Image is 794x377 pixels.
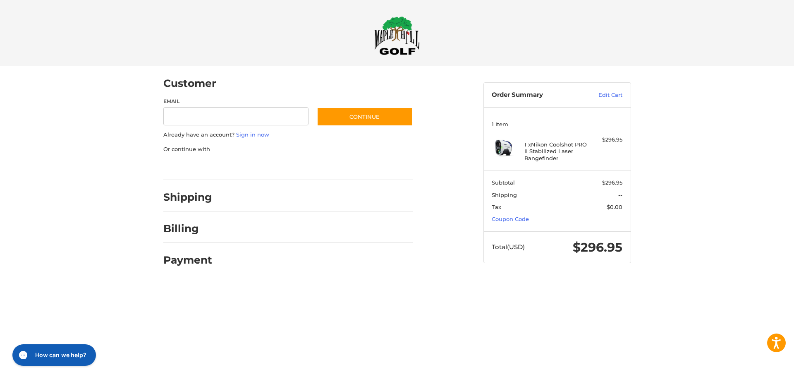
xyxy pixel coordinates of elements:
label: Email [163,98,309,105]
a: Coupon Code [492,216,529,222]
h2: Billing [163,222,212,235]
h3: Order Summary [492,91,581,99]
h2: Shipping [163,191,212,204]
img: Maple Hill Golf [374,16,420,55]
iframe: Gorgias live chat messenger [8,341,98,369]
a: Sign in now [236,131,269,138]
button: Continue [317,107,413,126]
div: $296.95 [590,136,622,144]
span: Total (USD) [492,243,525,251]
span: $0.00 [607,204,622,210]
h2: Customer [163,77,216,90]
h4: 1 x Nikon Coolshot PRO II Stabilized Laser Rangefinder [524,141,588,161]
p: Or continue with [163,145,413,154]
a: Edit Cart [581,91,622,99]
span: -- [618,192,622,198]
h3: 1 Item [492,121,622,127]
span: $296.95 [573,240,622,255]
span: Subtotal [492,179,515,186]
span: $296.95 [602,179,622,186]
p: Already have an account? [163,131,413,139]
iframe: PayPal-venmo [301,161,363,172]
iframe: PayPal-paypal [160,161,222,172]
h2: Payment [163,254,212,267]
span: Shipping [492,192,517,198]
span: Tax [492,204,501,210]
iframe: PayPal-paylater [231,161,293,172]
